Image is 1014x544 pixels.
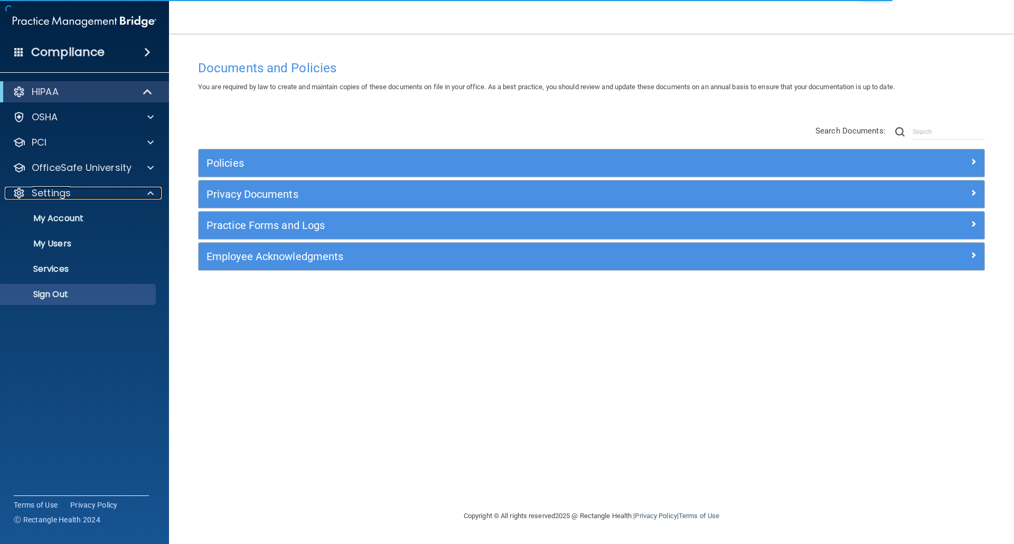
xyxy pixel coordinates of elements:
h5: Privacy Documents [206,188,780,200]
h5: Practice Forms and Logs [206,219,780,231]
h5: Policies [206,157,780,169]
a: Employee Acknowledgments [206,248,977,265]
a: Privacy Policy [70,500,118,510]
a: Policies [206,155,977,171]
div: Copyright © All rights reserved 2025 @ Rectangle Health | | [399,499,784,533]
a: Terms of Use [679,512,719,520]
p: Settings [32,187,71,199]
p: HIPAA [32,85,59,98]
h4: Compliance [31,45,105,60]
p: PCI [32,136,46,149]
a: Privacy Documents [206,186,977,203]
span: Ⓒ Rectangle Health 2024 [14,514,100,525]
span: Search Documents: [815,126,886,136]
span: You are required by law to create and maintain copies of these documents on file in your office. ... [198,83,895,91]
a: OSHA [13,111,154,123]
img: PMB logo [13,11,156,32]
h4: Documents and Policies [198,61,985,75]
p: OfficeSafe University [32,161,132,174]
h5: Employee Acknowledgments [206,251,780,262]
img: ic-search.3b580494.png [895,127,905,137]
a: OfficeSafe University [13,161,154,174]
a: HIPAA [13,85,153,98]
a: Practice Forms and Logs [206,217,977,234]
a: Privacy Policy [635,512,677,520]
p: OSHA [32,111,58,123]
p: Sign Out [7,289,151,300]
p: My Users [7,238,151,249]
p: My Account [7,213,151,224]
input: Search [913,124,985,140]
p: Services [7,264,151,274]
a: PCI [13,136,154,149]
a: Settings [13,187,154,199]
a: Terms of Use [14,500,58,510]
